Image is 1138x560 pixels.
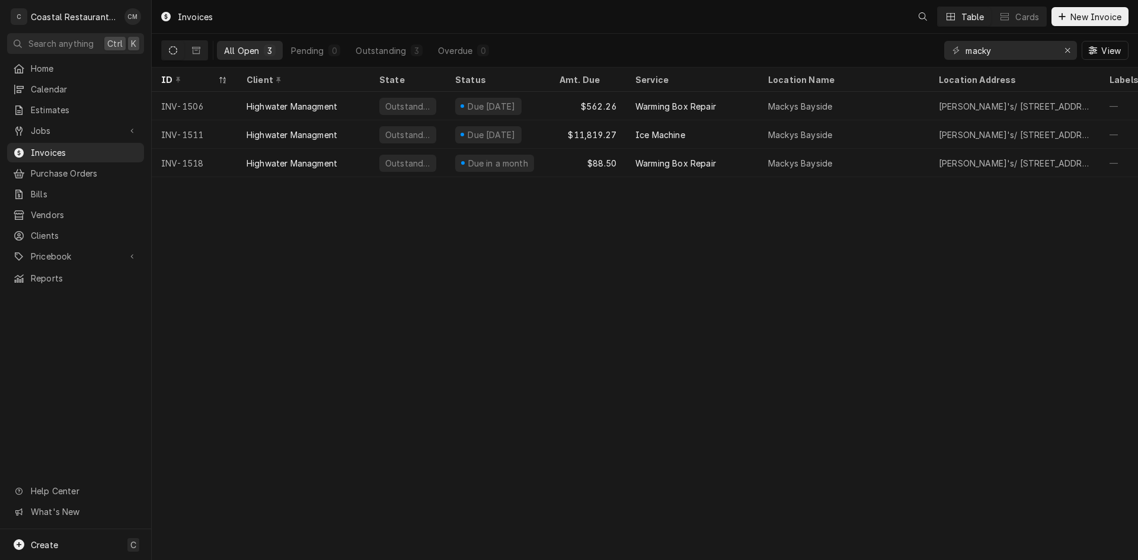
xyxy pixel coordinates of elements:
[7,79,144,99] a: Calendar
[7,268,144,288] a: Reports
[939,129,1091,141] div: [PERSON_NAME]'s/ [STREET_ADDRESS]
[152,120,237,149] div: INV-1511
[939,100,1091,113] div: [PERSON_NAME]'s/ [STREET_ADDRESS]
[161,73,216,86] div: ID
[961,11,984,23] div: Table
[1068,11,1124,23] span: New Invoice
[31,124,120,137] span: Jobs
[413,44,420,57] div: 3
[7,205,144,225] a: Vendors
[480,44,487,57] div: 0
[31,505,137,518] span: What's New
[247,129,337,141] div: Highwater Managment
[7,502,144,521] a: Go to What's New
[247,100,337,113] div: Highwater Managment
[635,129,685,141] div: Ice Machine
[913,7,932,26] button: Open search
[291,44,324,57] div: Pending
[31,104,138,116] span: Estimates
[7,164,144,183] a: Purchase Orders
[768,73,918,86] div: Location Name
[130,539,136,551] span: C
[31,229,138,242] span: Clients
[384,157,431,169] div: Outstanding
[247,157,337,169] div: Highwater Managment
[11,8,27,25] div: C
[31,272,138,284] span: Reports
[7,59,144,78] a: Home
[939,73,1088,86] div: Location Address
[247,73,358,86] div: Client
[7,226,144,245] a: Clients
[466,157,529,169] div: Due in a month
[31,83,138,95] span: Calendar
[31,250,120,263] span: Pricebook
[1051,7,1129,26] button: New Invoice
[224,44,259,57] div: All Open
[7,184,144,204] a: Bills
[31,188,138,200] span: Bills
[550,149,626,177] div: $88.50
[7,121,144,140] a: Go to Jobs
[550,120,626,149] div: $11,819.27
[7,33,144,54] button: Search anythingCtrlK
[31,540,58,550] span: Create
[384,100,431,113] div: Outstanding
[107,37,123,50] span: Ctrl
[635,73,747,86] div: Service
[152,92,237,120] div: INV-1506
[331,44,338,57] div: 0
[124,8,141,25] div: CM
[7,100,144,120] a: Estimates
[1099,44,1123,57] span: View
[1015,11,1039,23] div: Cards
[7,247,144,266] a: Go to Pricebook
[356,44,406,57] div: Outstanding
[384,129,431,141] div: Outstanding
[966,41,1054,60] input: Keyword search
[939,157,1091,169] div: [PERSON_NAME]'s/ [STREET_ADDRESS]
[768,157,832,169] div: Mackys Bayside
[560,73,614,86] div: Amt. Due
[31,146,138,159] span: Invoices
[31,167,138,180] span: Purchase Orders
[1058,41,1077,60] button: Erase input
[635,100,716,113] div: Warming Box Repair
[31,485,137,497] span: Help Center
[1082,41,1129,60] button: View
[550,92,626,120] div: $562.26
[152,149,237,177] div: INV-1518
[768,100,832,113] div: Mackys Bayside
[31,11,118,23] div: Coastal Restaurant Repair
[31,209,138,221] span: Vendors
[124,8,141,25] div: Chad McMaster's Avatar
[466,129,517,141] div: Due [DATE]
[466,100,517,113] div: Due [DATE]
[768,129,832,141] div: Mackys Bayside
[266,44,273,57] div: 3
[635,157,716,169] div: Warming Box Repair
[379,73,436,86] div: State
[131,37,136,50] span: K
[438,44,472,57] div: Overdue
[7,143,144,162] a: Invoices
[31,62,138,75] span: Home
[7,481,144,501] a: Go to Help Center
[455,73,538,86] div: Status
[28,37,94,50] span: Search anything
